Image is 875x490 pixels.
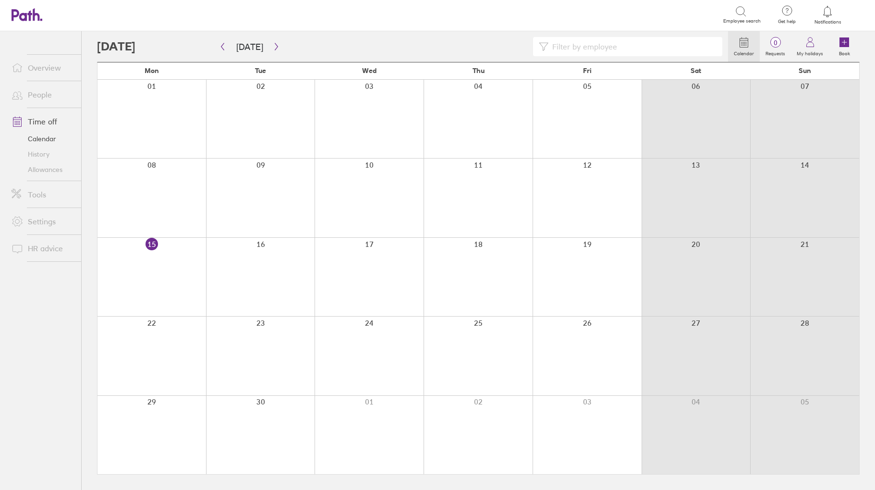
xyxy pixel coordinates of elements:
a: My holidays [791,31,829,62]
label: My holidays [791,48,829,57]
a: Calendar [4,131,81,147]
span: Wed [362,67,377,74]
a: Time off [4,112,81,131]
div: Search [108,10,132,19]
a: Notifications [812,5,843,25]
label: Calendar [728,48,760,57]
a: Allowances [4,162,81,177]
a: Tools [4,185,81,204]
button: [DATE] [229,39,271,55]
a: Calendar [728,31,760,62]
a: History [4,147,81,162]
a: HR advice [4,239,81,258]
span: Thu [473,67,485,74]
span: Sat [691,67,701,74]
span: Mon [145,67,159,74]
label: Book [833,48,856,57]
label: Requests [760,48,791,57]
a: People [4,85,81,104]
span: Get help [771,19,802,24]
a: Book [829,31,860,62]
span: Employee search [723,18,761,24]
a: 0Requests [760,31,791,62]
a: Settings [4,212,81,231]
a: Overview [4,58,81,77]
input: Filter by employee [548,37,717,56]
span: Sun [799,67,811,74]
span: 0 [760,39,791,47]
span: Fri [583,67,592,74]
span: Notifications [812,19,843,25]
span: Tue [255,67,266,74]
